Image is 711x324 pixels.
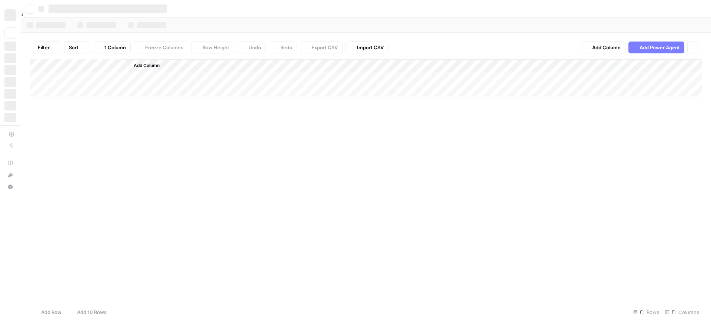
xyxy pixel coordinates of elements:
button: Add Column [581,42,625,53]
button: Help + Support [4,181,16,193]
span: Add Row [41,308,61,316]
span: Add 10 Rows [77,308,107,316]
span: Freeze Columns [145,44,183,51]
div: Columns [662,306,702,318]
span: Redo [280,44,292,51]
a: AirOps Academy [4,157,16,169]
button: Undo [237,42,266,53]
span: Filter [38,44,50,51]
button: Export CSV [300,42,343,53]
div: What's new? [5,169,16,181]
button: Add Power Agent [628,42,684,53]
div: Rows [630,306,662,318]
button: Sort [64,42,90,53]
button: Freeze Columns [134,42,188,53]
button: Filter [33,42,61,53]
span: Row Height [203,44,229,51]
span: Undo [248,44,261,51]
span: Sort [69,44,79,51]
span: 1 Column [104,44,126,51]
button: Add Row [30,306,66,318]
button: Import CSV [346,42,388,53]
span: Import CSV [357,44,384,51]
button: Add 10 Rows [66,306,111,318]
span: Add Column [592,44,621,51]
button: Redo [269,42,297,53]
span: Add Column [134,62,160,69]
button: Add Column [124,61,163,70]
button: 1 Column [93,42,131,53]
span: Add Power Agent [640,44,680,51]
span: Export CSV [311,44,338,51]
button: Row Height [191,42,234,53]
button: What's new? [4,169,16,181]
